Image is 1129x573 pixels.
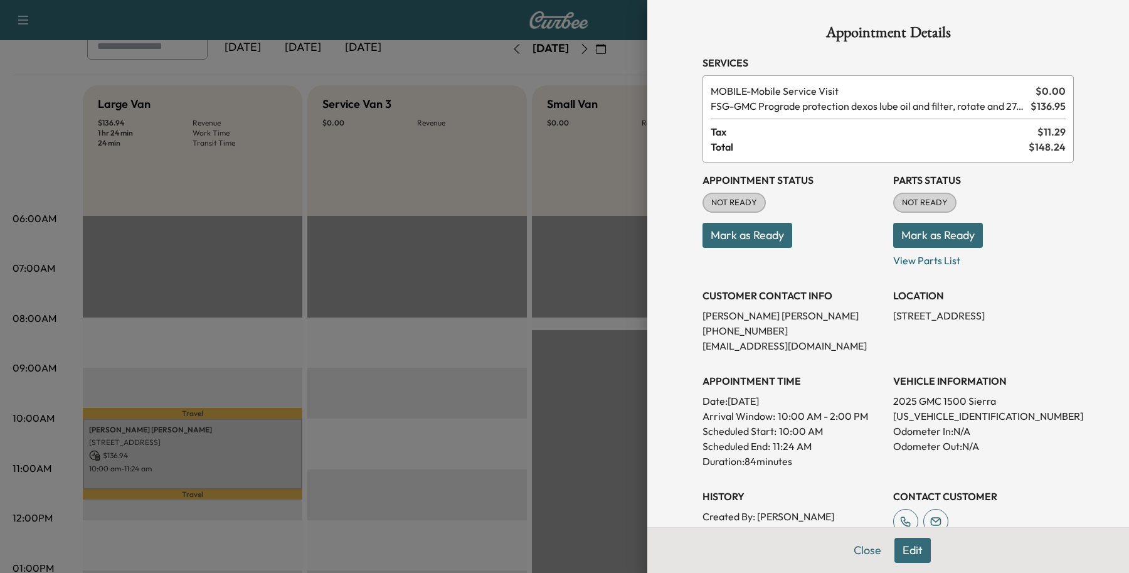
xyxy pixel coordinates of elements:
span: GMC Prograde protection dexos lube oil and filter, rotate and 27-point inspection. [711,99,1026,114]
p: [PHONE_NUMBER] [702,323,883,338]
span: Total [711,139,1029,154]
h3: Appointment Status [702,173,883,188]
button: Mark as Ready [702,223,792,248]
h3: CUSTOMER CONTACT INFO [702,288,883,303]
h3: LOCATION [893,288,1074,303]
h3: Services [702,55,1074,70]
p: [STREET_ADDRESS] [893,308,1074,323]
p: [US_VEHICLE_IDENTIFICATION_NUMBER] [893,409,1074,424]
p: Scheduled Start: [702,424,777,439]
span: $ 136.95 [1031,99,1066,114]
h3: APPOINTMENT TIME [702,373,883,388]
span: NOT READY [894,196,955,209]
span: NOT READY [704,196,765,209]
p: 2025 GMC 1500 Sierra [893,394,1074,409]
button: Mark as Ready [893,223,983,248]
h3: History [702,489,883,504]
p: [EMAIL_ADDRESS][DOMAIN_NAME] [702,338,883,353]
p: Duration: 84 minutes [702,454,883,469]
h3: Parts Status [893,173,1074,188]
span: $ 0.00 [1036,83,1066,99]
p: 11:24 AM [773,439,812,454]
span: $ 11.29 [1037,124,1066,139]
span: 10:00 AM - 2:00 PM [778,409,868,424]
p: View Parts List [893,248,1074,268]
p: Created By : [PERSON_NAME] [702,509,883,524]
p: Date: [DATE] [702,394,883,409]
p: Arrival Window: [702,409,883,424]
p: Odometer In: N/A [893,424,1074,439]
button: Edit [894,538,931,563]
h1: Appointment Details [702,25,1074,45]
span: $ 148.24 [1029,139,1066,154]
p: Scheduled End: [702,439,770,454]
p: 10:00 AM [779,424,823,439]
h3: VEHICLE INFORMATION [893,373,1074,388]
button: Close [845,538,889,563]
span: Tax [711,124,1037,139]
p: [PERSON_NAME] [PERSON_NAME] [702,308,883,323]
p: Odometer Out: N/A [893,439,1074,454]
span: Mobile Service Visit [711,83,1031,99]
h3: CONTACT CUSTOMER [893,489,1074,504]
p: Created At : [DATE] 12:02:43 PM [702,524,883,539]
